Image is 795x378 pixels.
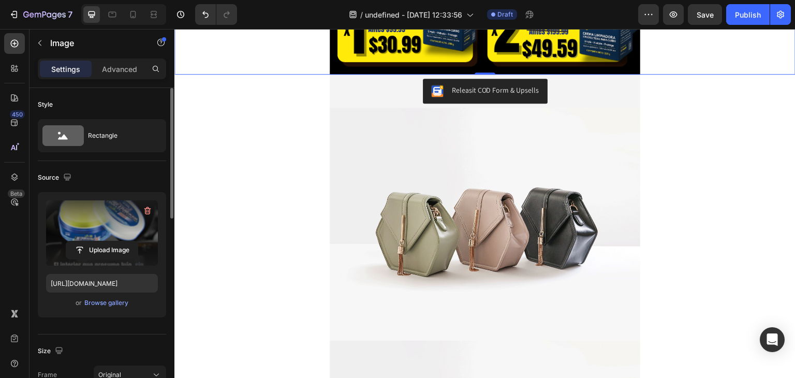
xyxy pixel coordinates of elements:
div: Beta [8,190,25,198]
button: Upload Image [66,241,138,259]
div: Publish [735,9,761,20]
iframe: Design area [174,29,795,378]
div: Source [38,171,73,185]
input: https://example.com/image.jpg [46,274,158,293]
button: Save [688,4,722,25]
p: Settings [51,64,80,75]
span: undefined - [DATE] 12:33:56 [365,9,462,20]
div: Releasit COD Form & Upsells [277,56,365,67]
button: 7 [4,4,77,25]
span: Save [697,10,714,19]
button: Publish [726,4,770,25]
p: Advanced [102,64,137,75]
div: Size [38,344,65,358]
img: image_demo.jpg [155,79,466,312]
div: 450 [10,110,25,119]
span: / [360,9,363,20]
div: Undo/Redo [195,4,237,25]
div: Rectangle [88,124,151,148]
div: Browse gallery [84,298,128,308]
p: 7 [68,8,72,21]
div: Style [38,100,53,109]
button: Browse gallery [84,298,129,308]
span: Draft [497,10,513,19]
span: or [76,297,82,309]
img: CKKYs5695_ICEAE=.webp [257,56,269,68]
button: Releasit COD Form & Upsells [248,50,373,75]
div: Open Intercom Messenger [760,327,785,352]
p: Image [50,37,138,49]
